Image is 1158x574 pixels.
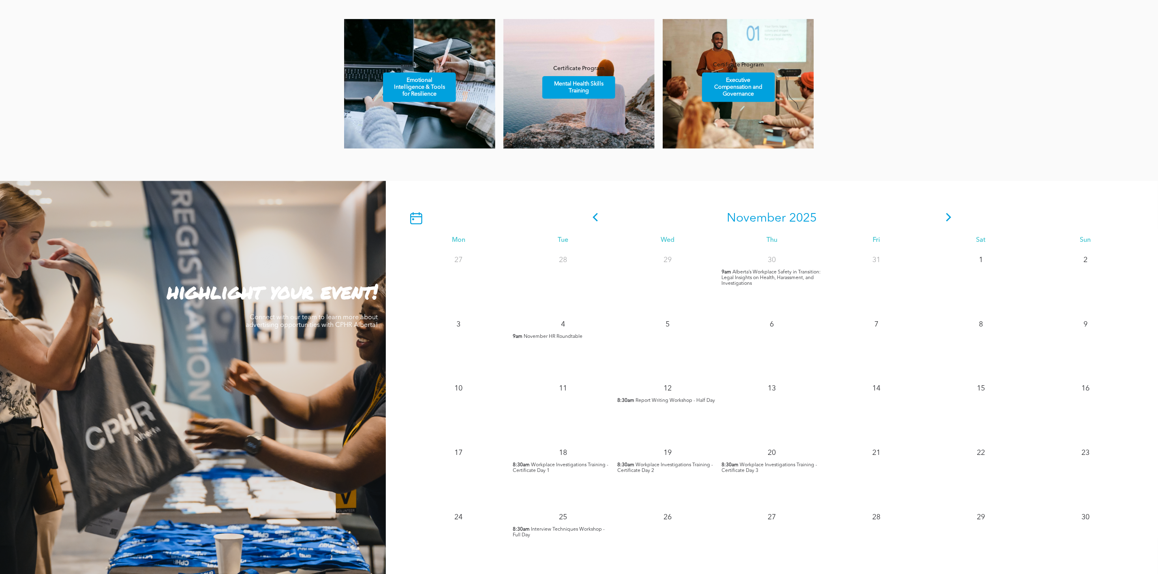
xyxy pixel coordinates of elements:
[722,463,818,473] span: Workplace Investigations Training - Certificate Day 3
[167,277,378,305] strong: highlight your event!
[660,381,675,396] p: 12
[1078,317,1093,332] p: 9
[617,462,634,468] span: 8:30am
[542,76,615,99] a: Mental Health Skills Training
[974,446,988,460] p: 22
[384,73,455,102] span: Emotional Intelligence & Tools for Resilience
[824,237,929,244] div: Fri
[556,446,570,460] p: 18
[451,446,466,460] p: 17
[615,237,720,244] div: Wed
[790,212,817,224] span: 2025
[765,381,779,396] p: 13
[765,446,779,460] p: 20
[722,462,739,468] span: 8:30am
[765,317,779,332] p: 6
[974,381,988,396] p: 15
[1078,510,1093,525] p: 30
[451,381,466,396] p: 10
[869,446,884,460] p: 21
[869,253,884,267] p: 31
[869,381,884,396] p: 14
[720,237,824,244] div: Thu
[869,510,884,525] p: 28
[1078,253,1093,267] p: 2
[636,398,715,403] span: Report Writing Workshop - Half Day
[929,237,1033,244] div: Sat
[451,510,466,525] p: 24
[660,510,675,525] p: 26
[556,510,570,525] p: 25
[660,317,675,332] p: 5
[513,527,530,532] span: 8:30am
[974,510,988,525] p: 29
[660,253,675,267] p: 29
[869,317,884,332] p: 7
[513,462,530,468] span: 8:30am
[406,237,511,244] div: Mon
[513,334,522,339] span: 9am
[617,463,713,473] span: Workplace Investigations Training - Certificate Day 2
[524,334,582,339] span: November HR Roundtable
[511,237,615,244] div: Tue
[556,317,570,332] p: 4
[660,446,675,460] p: 19
[617,398,634,403] span: 8:30am
[383,73,456,102] a: Emotional Intelligence & Tools for Resilience
[556,253,570,267] p: 28
[513,527,605,538] span: Interview Techniques Workshop - Full Day
[765,510,779,525] p: 27
[451,317,466,332] p: 3
[451,253,466,267] p: 27
[974,253,988,267] p: 1
[1033,237,1138,244] div: Sun
[974,317,988,332] p: 8
[765,253,779,267] p: 30
[556,381,570,396] p: 11
[246,314,378,329] span: Connect with our team to learn more about advertising opportunities with CPHR Alberta!
[722,269,732,275] span: 9am
[722,270,821,286] span: Alberta’s Workplace Safety in Transition: Legal Insights on Health, Harassment, and Investigations
[1078,381,1093,396] p: 16
[702,73,775,102] a: Executive Compensation and Governance
[1078,446,1093,460] p: 23
[703,73,774,102] span: Executive Compensation and Governance
[513,463,608,473] span: Workplace Investigations Training - Certificate Day 1
[727,212,786,224] span: November
[544,77,614,98] span: Mental Health Skills Training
